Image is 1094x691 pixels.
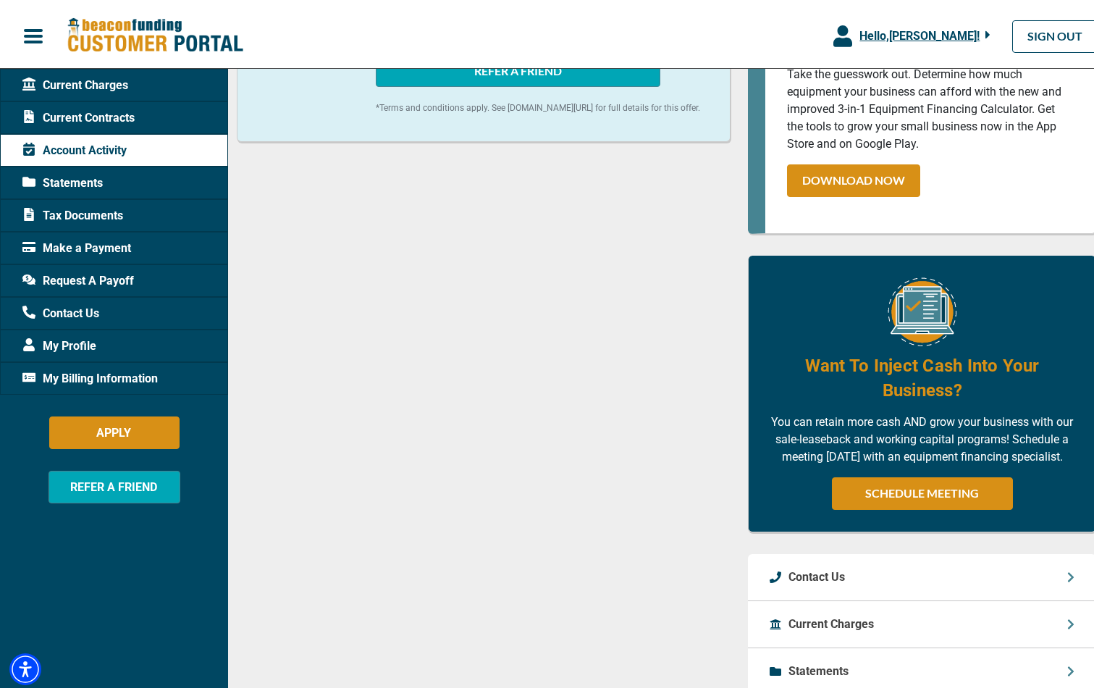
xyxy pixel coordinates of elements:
span: Statements [22,171,103,188]
a: DOWNLOAD NOW [787,161,920,193]
h4: Want To Inject Cash Into Your Business? [770,350,1074,399]
span: Hello, [PERSON_NAME] ! [859,25,980,39]
p: Statements [788,659,849,677]
span: Tax Documents [22,204,123,221]
img: Beacon Funding Customer Portal Logo [67,14,243,51]
p: You can retain more cash AND grow your business with our sale-leaseback and working capital progr... [770,410,1074,462]
span: Make a Payment [22,236,131,254]
button: REFER A FRIEND [49,467,180,500]
span: Request A Payoff [22,269,134,286]
span: My Billing Information [22,367,158,384]
p: Contact Us [788,565,845,582]
button: APPLY [49,413,180,445]
p: *Terms and conditions apply. See [DOMAIN_NAME][URL] for full details for this offer. [376,98,708,111]
a: SCHEDULE MEETING [832,474,1013,506]
span: Current Contracts [22,106,135,123]
span: Contact Us [22,301,99,319]
p: Current Charges [788,612,874,629]
img: Equipment Financing Online Image [888,274,956,343]
span: Account Activity [22,138,127,156]
div: Accessibility Menu [9,650,41,682]
span: Current Charges [22,73,128,91]
button: REFER A FRIEND [376,51,660,83]
span: My Profile [22,334,96,351]
p: Take the guesswork out. Determine how much equipment your business can afford with the new and im... [787,62,1074,149]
